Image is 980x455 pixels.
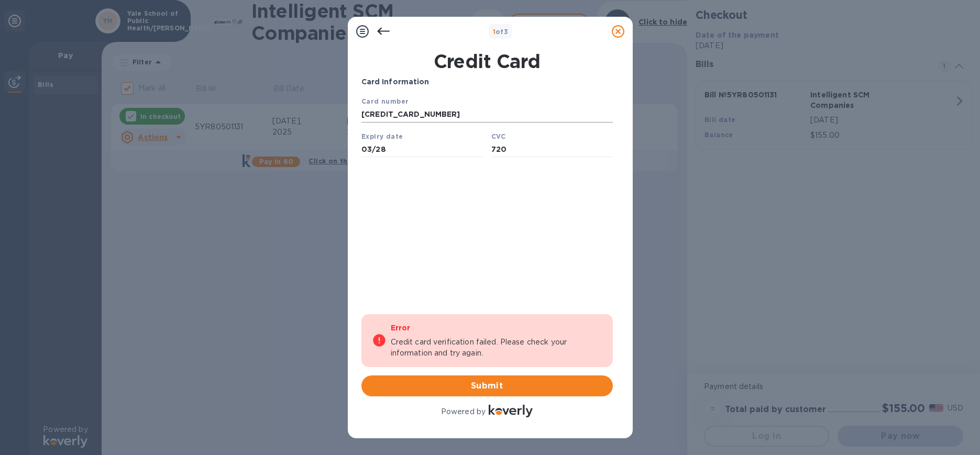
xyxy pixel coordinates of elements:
button: Submit [361,375,613,396]
h1: Credit Card [357,50,617,72]
span: Submit [370,380,604,392]
b: Card Information [361,77,430,86]
img: Logo [489,405,533,417]
p: Credit card verification failed. Please check your information and try again. [391,337,602,359]
iframe: Your browser does not support iframes [361,96,613,158]
b: Error [391,324,411,332]
b: of 3 [493,28,509,36]
span: 1 [493,28,495,36]
p: Powered by [441,406,486,417]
